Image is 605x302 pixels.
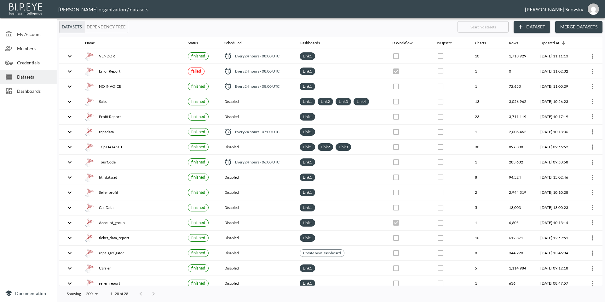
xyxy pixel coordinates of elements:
[5,289,52,297] a: Documentation
[470,140,504,155] th: 30
[219,155,295,170] th: {"type":"div","key":null,"ref":null,"props":{"style":{"display":"flex","alignItems":"center","col...
[219,49,295,64] th: {"type":"div","key":null,"ref":null,"props":{"style":{"display":"flex","alignItems":"center","col...
[470,64,504,79] th: 1
[432,125,470,139] th: {"type":{},"key":null,"ref":null,"props":{"disabled":true,"color":"primary","style":{"padding":0}...
[85,112,178,121] div: Profit Report
[191,235,205,240] span: finished
[387,140,432,155] th: {"type":{},"key":null,"ref":null,"props":{"disabled":true,"checked":false,"color":"primary","styl...
[587,51,597,61] button: more
[587,142,597,152] button: more
[387,79,432,94] th: {"type":{},"key":null,"ref":null,"props":{"disabled":true,"checked":false,"color":"primary","styl...
[64,217,75,228] button: expand row
[80,185,183,200] th: {"type":"div","key":null,"ref":null,"props":{"style":{"display":"flex","gap":16,"alignItems":"cen...
[219,125,295,139] th: {"type":"div","key":null,"ref":null,"props":{"style":{"display":"flex","alignItems":"center","col...
[219,216,295,230] th: Disabled
[191,129,205,134] span: finished
[219,64,295,79] th: {"type":"div","key":null,"ref":null,"props":{"style":{"display":"flex","alignItems":"center","col...
[579,140,602,155] th: {"type":{"isMobxInjector":true,"displayName":"inject-with-userStore-stripeStore-datasetsStore(Obj...
[302,189,313,196] a: Link1
[302,204,313,211] a: Link1
[17,59,52,66] span: Credentials
[437,39,452,47] div: Is Upsert
[387,49,432,64] th: {"type":{},"key":null,"ref":null,"props":{"disabled":true,"checked":false,"color":"primary","styl...
[300,98,315,105] div: Link1
[219,185,295,200] th: Disabled
[432,216,470,230] th: {"type":{},"key":null,"ref":null,"props":{"disabled":true,"checked":false,"color":"primary","styl...
[587,203,597,213] button: more
[85,203,178,212] div: Car Data
[64,111,75,122] button: expand row
[336,143,351,151] div: Link3
[504,155,536,170] th: 283,632
[337,143,349,151] a: Link3
[432,140,470,155] th: {"type":{},"key":null,"ref":null,"props":{"disabled":true,"color":"primary","style":{"padding":0}...
[579,110,602,124] th: {"type":{"isMobxInjector":true,"displayName":"inject-with-userStore-stripeStore-datasetsStore(Obj...
[432,94,470,109] th: {"type":{},"key":null,"ref":null,"props":{"disabled":true,"color":"primary","style":{"padding":0}...
[300,83,315,90] div: Link1
[587,218,597,228] button: more
[191,220,205,225] span: finished
[579,79,602,94] th: {"type":{"isMobxInjector":true,"displayName":"inject-with-userStore-stripeStore-datasetsStore(Obj...
[219,79,295,94] th: {"type":"div","key":null,"ref":null,"props":{"style":{"display":"flex","alignItems":"center","col...
[85,218,94,227] img: mssql icon
[295,79,387,94] th: {"type":"div","key":null,"ref":null,"props":{"style":{"display":"flex","flexWrap":"wrap","gap":6}...
[579,216,602,230] th: {"type":{"isMobxInjector":true,"displayName":"inject-with-userStore-stripeStore-datasetsStore(Obj...
[302,234,313,241] a: Link1
[387,185,432,200] th: {"type":{},"key":null,"ref":null,"props":{"disabled":true,"checked":false,"color":"primary","styl...
[80,125,183,139] th: {"type":"div","key":null,"ref":null,"props":{"style":{"display":"flex","gap":16,"alignItems":"cen...
[183,185,219,200] th: {"type":{},"key":null,"ref":null,"props":{"size":"small","label":{"type":{},"key":null,"ref":null...
[587,127,597,137] button: more
[295,200,387,215] th: {"type":"div","key":null,"ref":null,"props":{"style":{"display":"flex","flexWrap":"wrap","gap":6}...
[295,231,387,246] th: {"type":"div","key":null,"ref":null,"props":{"style":{"display":"flex","flexWrap":"wrap","gap":6}...
[535,246,579,261] th: 2025-06-04, 13:46:34
[432,246,470,261] th: {"type":{},"key":null,"ref":null,"props":{"disabled":true,"checked":false,"color":"primary","styl...
[504,110,536,124] th: 3,711,119
[587,66,597,76] button: more
[64,278,75,289] button: expand row
[470,200,504,215] th: 5
[504,64,536,79] th: 0
[579,246,602,261] th: {"type":{"isMobxInjector":true,"displayName":"inject-with-userStore-stripeStore-datasetsStore(Obj...
[191,84,205,89] span: finished
[85,97,94,106] img: mssql icon
[64,127,75,137] button: expand row
[85,127,178,136] div: rcpt data
[535,155,579,170] th: 2025-08-19, 09:50:58
[85,143,94,151] img: mssql icon
[535,231,579,246] th: 2025-07-10, 12:59:51
[470,49,504,64] th: 10
[300,68,315,75] div: Link1
[387,216,432,230] th: {"type":{},"key":null,"ref":null,"props":{"disabled":true,"checked":true,"color":"primary","style...
[302,52,313,60] a: Link1
[191,205,205,210] span: finished
[525,6,583,12] div: [PERSON_NAME] Snovsky
[219,200,295,215] th: Disabled
[300,204,315,211] div: Link1
[300,249,344,257] div: Create new Dashboard
[84,21,128,33] button: Dependency Tree
[432,110,470,124] th: {"type":{},"key":null,"ref":null,"props":{"disabled":true,"color":"primary","style":{"padding":0}...
[475,39,486,47] div: Charts
[183,64,219,79] th: {"type":{},"key":null,"ref":null,"props":{"size":"small","label":{"type":{},"key":null,"ref":null...
[80,231,183,246] th: {"type":"div","key":null,"ref":null,"props":{"style":{"display":"flex","gap":16,"alignItems":"cen...
[64,263,75,274] button: expand row
[64,233,75,243] button: expand row
[85,279,94,288] img: mssql icon
[470,231,504,246] th: 10
[80,170,183,185] th: {"type":"div","key":null,"ref":null,"props":{"style":{"display":"flex","gap":16,"alignItems":"cen...
[509,39,526,47] span: Rows
[80,64,183,79] th: {"type":"div","key":null,"ref":null,"props":{"style":{"display":"flex","gap":16,"alignItems":"cen...
[295,185,387,200] th: {"type":"div","key":null,"ref":null,"props":{"style":{"display":"flex","flexWrap":"wrap","gap":6}...
[59,21,128,33] div: Platform
[80,49,183,64] th: {"type":"div","key":null,"ref":null,"props":{"style":{"display":"flex","gap":16,"alignItems":"cen...
[58,6,525,12] div: [PERSON_NAME] organization / datasets
[183,79,219,94] th: {"type":{},"key":null,"ref":null,"props":{"size":"small","label":{"type":{},"key":null,"ref":null...
[318,98,333,105] div: Link2
[579,94,602,109] th: {"type":{"isMobxInjector":true,"displayName":"inject-with-userStore-stripeStore-datasetsStore(Obj...
[80,200,183,215] th: {"type":"div","key":null,"ref":null,"props":{"style":{"display":"flex","gap":16,"alignItems":"cen...
[15,291,46,296] span: Documentation
[535,125,579,139] th: 2025-08-19, 10:13:06
[587,112,597,122] button: more
[514,21,550,33] button: Dataset
[387,170,432,185] th: {"type":{},"key":null,"ref":null,"props":{"disabled":true,"checked":false,"color":"primary","styl...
